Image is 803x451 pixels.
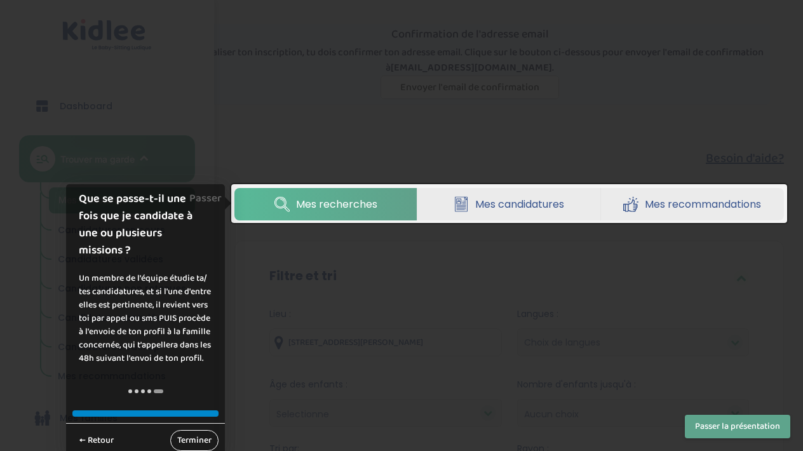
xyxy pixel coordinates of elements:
a: Mes candidatures [417,188,600,220]
span: Mes candidatures [475,196,564,212]
a: Mes recommandations [601,188,784,220]
span: Mes recommandations [645,196,761,212]
h1: Que se passe-t-il une fois que je candidate à une ou plusieurs missions ? [79,191,199,259]
span: Mes recherches [296,196,377,212]
div: Un membre de l'équipe étudie ta/ tes candidatures, et si l'une d'entre elles est pertinente, il r... [66,259,225,378]
a: ← Retour [72,430,121,451]
button: Passer la présentation [685,415,790,438]
a: Mes recherches [234,188,417,220]
a: Terminer [170,430,219,451]
a: Passer [189,184,222,213]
